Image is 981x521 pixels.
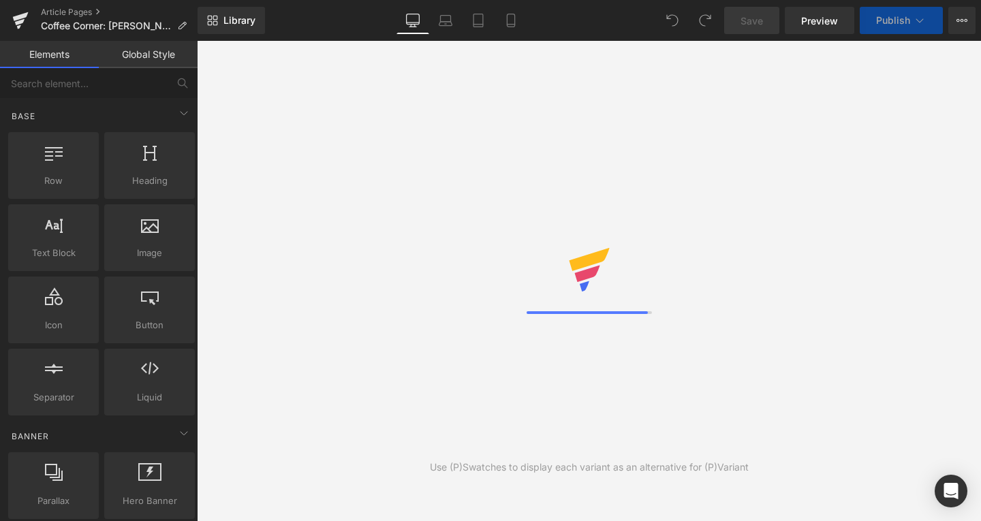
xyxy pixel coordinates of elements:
[801,14,838,28] span: Preview
[223,14,255,27] span: Library
[12,390,95,405] span: Separator
[108,390,191,405] span: Liquid
[12,246,95,260] span: Text Block
[10,430,50,443] span: Banner
[935,475,967,507] div: Open Intercom Messenger
[108,494,191,508] span: Hero Banner
[495,7,527,34] a: Mobile
[691,7,719,34] button: Redo
[108,318,191,332] span: Button
[99,41,198,68] a: Global Style
[860,7,943,34] button: Publish
[429,7,462,34] a: Laptop
[41,20,172,31] span: Coffee Corner: [PERSON_NAME]
[12,318,95,332] span: Icon
[396,7,429,34] a: Desktop
[12,494,95,508] span: Parallax
[41,7,198,18] a: Article Pages
[741,14,763,28] span: Save
[430,460,749,475] div: Use (P)Swatches to display each variant as an alternative for (P)Variant
[198,7,265,34] a: New Library
[462,7,495,34] a: Tablet
[948,7,976,34] button: More
[12,174,95,188] span: Row
[659,7,686,34] button: Undo
[10,110,37,123] span: Base
[108,246,191,260] span: Image
[785,7,854,34] a: Preview
[108,174,191,188] span: Heading
[876,15,910,26] span: Publish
